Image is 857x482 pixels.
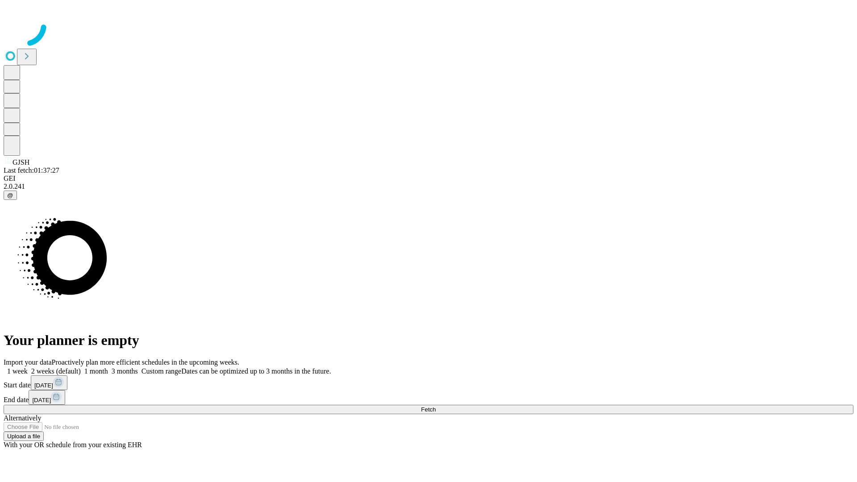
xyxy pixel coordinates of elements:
[4,432,44,441] button: Upload a file
[4,441,142,449] span: With your OR schedule from your existing EHR
[4,414,41,422] span: Alternatively
[4,390,853,405] div: End date
[4,183,853,191] div: 2.0.241
[4,332,853,349] h1: Your planner is empty
[421,406,436,413] span: Fetch
[181,367,331,375] span: Dates can be optimized up to 3 months in the future.
[31,367,81,375] span: 2 weeks (default)
[84,367,108,375] span: 1 month
[34,382,53,389] span: [DATE]
[4,405,853,414] button: Fetch
[141,367,181,375] span: Custom range
[31,375,67,390] button: [DATE]
[12,158,29,166] span: GJSH
[7,367,28,375] span: 1 week
[52,358,239,366] span: Proactively plan more efficient schedules in the upcoming weeks.
[29,390,65,405] button: [DATE]
[4,375,853,390] div: Start date
[4,191,17,200] button: @
[4,358,52,366] span: Import your data
[112,367,138,375] span: 3 months
[4,166,59,174] span: Last fetch: 01:37:27
[32,397,51,403] span: [DATE]
[4,175,853,183] div: GEI
[7,192,13,199] span: @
